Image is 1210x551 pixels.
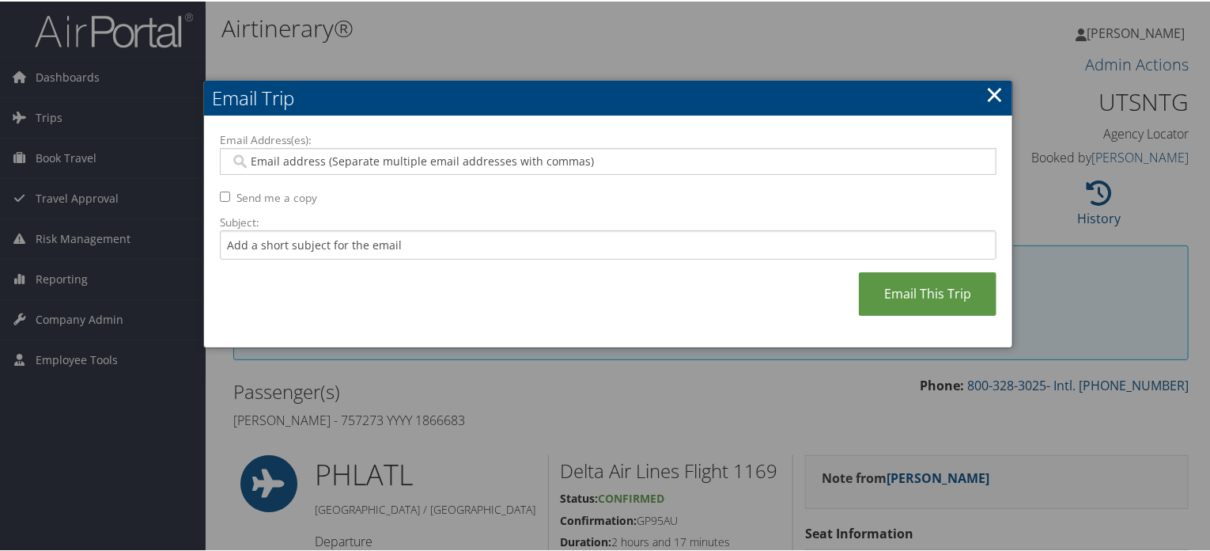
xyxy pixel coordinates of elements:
a: × [985,77,1004,108]
label: Email Address(es): [220,131,996,146]
input: Add a short subject for the email [220,229,996,258]
input: Email address (Separate multiple email addresses with commas) [230,152,986,168]
a: Email This Trip [859,271,996,314]
label: Subject: [220,213,996,229]
h2: Email Trip [204,79,1012,114]
label: Send me a copy [236,188,317,204]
